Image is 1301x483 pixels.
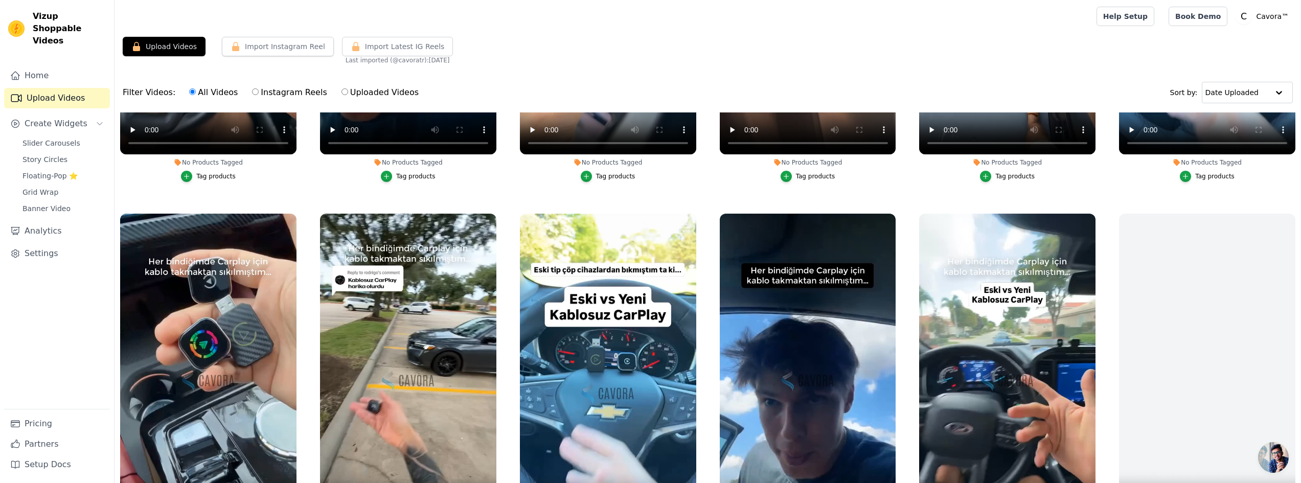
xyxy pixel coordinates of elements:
button: Tag products [980,171,1035,182]
a: Home [4,65,110,86]
span: Slider Carousels [22,138,80,148]
div: Filter Videos: [123,81,424,104]
a: Settings [4,243,110,264]
div: No Products Tagged [720,158,896,167]
button: Create Widgets [4,113,110,134]
a: Grid Wrap [16,185,110,199]
p: Cavora™ [1252,7,1293,26]
a: Analytics [4,221,110,241]
div: No Products Tagged [120,158,296,167]
input: Instagram Reels [252,88,259,95]
a: Story Circles [16,152,110,167]
div: Tag products [1195,172,1235,180]
div: No Products Tagged [919,158,1095,167]
button: Tag products [1180,171,1235,182]
button: Tag products [381,171,436,182]
div: No Products Tagged [520,158,696,167]
label: Uploaded Videos [341,86,419,99]
span: Last imported (@ cavoratr ): [DATE] [346,56,450,64]
span: Import Latest IG Reels [365,41,445,52]
button: Tag products [181,171,236,182]
span: Story Circles [22,154,67,165]
div: Tag products [596,172,635,180]
a: Partners [4,434,110,454]
a: Book Demo [1169,7,1227,26]
div: Tag products [196,172,236,180]
button: Tag products [781,171,835,182]
span: Create Widgets [25,118,87,130]
button: Tag products [581,171,635,182]
a: Help Setup [1097,7,1154,26]
input: All Videos [189,88,196,95]
div: Sort by: [1170,82,1293,103]
div: Açık sohbet [1258,442,1289,473]
div: No Products Tagged [1119,158,1295,167]
span: Floating-Pop ⭐ [22,171,78,181]
div: Tag products [995,172,1035,180]
a: Upload Videos [4,88,110,108]
a: Pricing [4,413,110,434]
span: Banner Video [22,203,71,214]
a: Setup Docs [4,454,110,475]
button: Import Instagram Reel [222,37,334,56]
span: Vizup Shoppable Videos [33,10,106,47]
a: Slider Carousels [16,136,110,150]
label: Instagram Reels [252,86,327,99]
input: Uploaded Videos [341,88,348,95]
text: C [1241,11,1247,21]
a: Floating-Pop ⭐ [16,169,110,183]
button: Import Latest IG Reels [342,37,453,56]
div: Tag products [796,172,835,180]
img: Vizup [8,20,25,37]
div: No Products Tagged [320,158,496,167]
label: All Videos [189,86,238,99]
a: Banner Video [16,201,110,216]
span: Grid Wrap [22,187,58,197]
div: Tag products [396,172,436,180]
button: C Cavora™ [1236,7,1293,26]
button: Upload Videos [123,37,206,56]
